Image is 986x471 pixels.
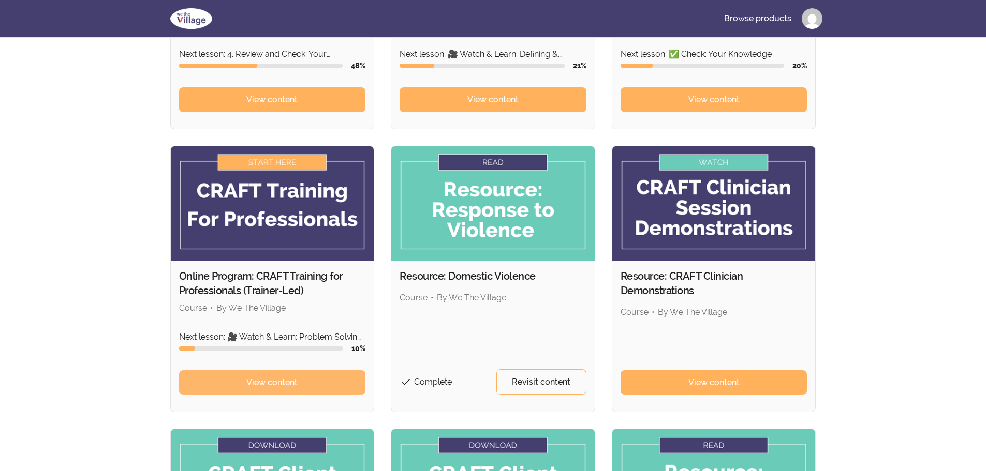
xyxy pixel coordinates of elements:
[467,94,519,106] span: View content
[210,303,213,313] span: •
[621,48,807,60] p: Next lesson: ✅ Check: Your Knowledge
[246,376,298,389] span: View content
[400,293,428,302] span: Course
[658,307,727,317] span: By We The Village
[179,346,344,351] div: Course progress
[688,94,740,106] span: View content
[179,48,366,60] p: Next lesson: 4. Review and Check: Your Knowledge
[716,6,822,31] nav: Main
[179,370,366,395] a: View content
[179,269,366,298] h2: Online Program: CRAFT Training for Professionals (Trainer-Led)
[621,307,649,317] span: Course
[400,87,586,112] a: View content
[512,376,570,388] span: Revisit content
[621,269,807,298] h2: Resource: CRAFT Clinician Demonstrations
[652,307,655,317] span: •
[179,64,343,68] div: Course progress
[431,293,434,302] span: •
[351,62,365,70] span: 48 %
[179,331,366,343] p: Next lesson: 🎥 Watch & Learn: Problem Solving Tool
[400,269,586,283] h2: Resource: Domestic Violence
[179,87,366,112] a: View content
[391,146,595,261] img: Product image for Resource: Domestic Violence
[573,62,586,70] span: 21 %
[621,370,807,395] a: View content
[179,303,207,313] span: Course
[437,293,506,302] span: By We The Village
[612,146,816,261] img: Product image for Resource: CRAFT Clinician Demonstrations
[164,6,218,31] img: We The Village logo
[414,377,452,387] span: Complete
[621,64,785,68] div: Course progress
[400,48,586,60] p: Next lesson: 🎥 Watch & Learn: Defining & Identifying
[400,376,412,388] span: check
[351,344,365,353] span: 10 %
[716,6,800,31] a: Browse products
[496,369,586,395] a: Revisit content
[621,87,807,112] a: View content
[688,376,740,389] span: View content
[802,8,822,29] img: Profile image for Angie
[246,94,298,106] span: View content
[216,303,286,313] span: By We The Village
[171,146,374,261] img: Product image for Online Program: CRAFT Training for Professionals (Trainer-Led)
[792,62,807,70] span: 20 %
[400,64,565,68] div: Course progress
